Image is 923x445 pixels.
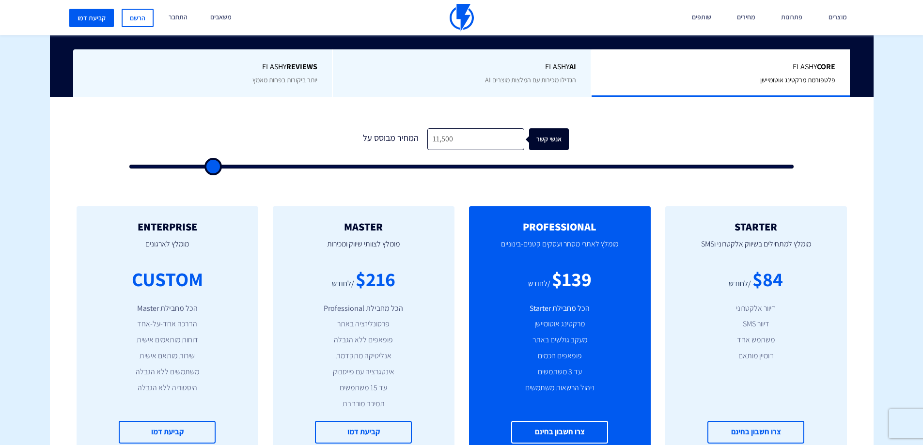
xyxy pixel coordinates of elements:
[535,128,575,150] div: אנשי קשר
[511,421,608,444] a: צרו חשבון בחינם
[484,383,636,394] li: ניהול הרשאות משתמשים
[88,61,317,73] span: Flashy
[569,61,576,72] b: AI
[91,232,244,265] p: מומלץ לארגונים
[606,61,835,73] span: Flashy
[484,319,636,330] li: מרקטינג אוטומיישן
[707,421,804,444] a: צרו חשבון בחינם
[91,221,244,232] h2: ENTERPRISE
[287,351,440,362] li: אנליטיקה מתקדמת
[817,61,835,72] b: Core
[356,265,395,293] div: $216
[355,128,427,150] div: המחיר מבוסס על
[287,221,440,232] h2: MASTER
[680,351,832,362] li: דומיין מותאם
[485,76,576,84] span: הגדילו מכירות עם המלצות מוצרים AI
[287,383,440,394] li: עד 15 משתמשים
[287,335,440,346] li: פופאפים ללא הגבלה
[680,319,832,330] li: דיוור SMS
[484,335,636,346] li: מעקב גולשים באתר
[484,351,636,362] li: פופאפים חכמים
[680,303,832,314] li: דיוור אלקטרוני
[484,303,636,314] li: הכל מחבילת Starter
[760,76,835,84] span: פלטפורמת מרקטינג אוטומיישן
[752,265,783,293] div: $84
[252,76,317,84] span: יותר ביקורות בפחות מאמץ
[132,265,203,293] div: CUSTOM
[552,265,592,293] div: $139
[528,278,550,290] div: /לחודש
[287,303,440,314] li: הכל מחבילת Professional
[287,367,440,378] li: אינטגרציה עם פייסבוק
[287,319,440,330] li: פרסונליזציה באתר
[484,367,636,378] li: עד 3 משתמשים
[729,278,751,290] div: /לחודש
[347,61,577,73] span: Flashy
[91,383,244,394] li: היסטוריה ללא הגבלה
[315,421,412,444] a: קביעת דמו
[91,319,244,330] li: הדרכה אחד-על-אחד
[91,367,244,378] li: משתמשים ללא הגבלה
[91,351,244,362] li: שירות מותאם אישית
[484,232,636,265] p: מומלץ לאתרי מסחר ועסקים קטנים-בינוניים
[91,303,244,314] li: הכל מחבילת Master
[680,335,832,346] li: משתמש אחד
[287,399,440,410] li: תמיכה מורחבת
[286,61,317,72] b: REVIEWS
[91,335,244,346] li: דוחות מותאמים אישית
[122,9,154,27] a: הרשם
[332,278,354,290] div: /לחודש
[119,421,216,444] a: קביעת דמו
[287,232,440,265] p: מומלץ לצוותי שיווק ומכירות
[680,232,832,265] p: מומלץ למתחילים בשיווק אלקטרוני וSMS
[680,221,832,232] h2: STARTER
[484,221,636,232] h2: PROFESSIONAL
[69,9,114,27] a: קביעת דמו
